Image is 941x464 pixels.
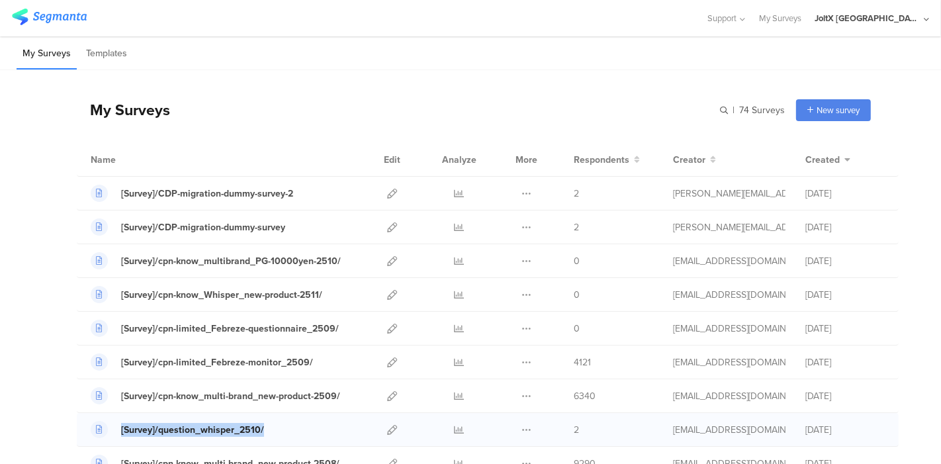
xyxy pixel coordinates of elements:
[574,322,580,336] span: 0
[574,355,591,369] span: 4121
[574,153,629,167] span: Respondents
[805,220,885,234] div: [DATE]
[731,103,737,117] span: |
[121,288,322,302] div: [Survey]/cpn-know_Whisper_new-product-2511/
[77,99,170,121] div: My Surveys
[673,220,785,234] div: praharaj.sp.1@pg.com
[815,12,920,24] div: JoltX [GEOGRAPHIC_DATA]
[673,254,785,268] div: kumai.ik@pg.com
[805,187,885,201] div: [DATE]
[673,153,705,167] span: Creator
[805,153,840,167] span: Created
[121,423,264,437] div: [Survey]/question_whisper_2510/
[91,218,285,236] a: [Survey]/CDP-migration-dummy-survey
[574,153,640,167] button: Respondents
[121,322,339,336] div: [Survey]/cpn-limited_Febreze-questionnaire_2509/
[574,220,579,234] span: 2
[91,353,313,371] a: [Survey]/cpn-limited_Febreze-monitor_2509/
[121,389,340,403] div: [Survey]/cpn-know_multi-brand_new-product-2509/
[121,355,313,369] div: [Survey]/cpn-limited_Febreze-monitor_2509/
[805,389,885,403] div: [DATE]
[91,286,322,303] a: [Survey]/cpn-know_Whisper_new-product-2511/
[805,355,885,369] div: [DATE]
[805,254,885,268] div: [DATE]
[708,12,737,24] span: Support
[574,389,596,403] span: 6340
[12,9,87,25] img: segmanta logo
[805,153,850,167] button: Created
[91,421,264,438] a: [Survey]/question_whisper_2510/
[439,143,479,176] div: Analyze
[574,288,580,302] span: 0
[121,187,293,201] div: [Survey]/CDP-migration-dummy-survey-2
[91,252,341,269] a: [Survey]/cpn-know_multibrand_PG-10000yen-2510/
[805,423,885,437] div: [DATE]
[673,389,785,403] div: kumai.ik@pg.com
[739,103,785,117] span: 74 Surveys
[805,288,885,302] div: [DATE]
[673,423,785,437] div: kumai.ik@pg.com
[673,322,785,336] div: kumai.ik@pg.com
[805,322,885,336] div: [DATE]
[817,104,860,116] span: New survey
[17,38,77,70] li: My Surveys
[574,254,580,268] span: 0
[673,187,785,201] div: praharaj.sp.1@pg.com
[91,153,170,167] div: Name
[91,185,293,202] a: [Survey]/CDP-migration-dummy-survey-2
[673,355,785,369] div: kumai.ik@pg.com
[121,254,341,268] div: [Survey]/cpn-know_multibrand_PG-10000yen-2510/
[91,320,339,337] a: [Survey]/cpn-limited_Febreze-questionnaire_2509/
[378,143,406,176] div: Edit
[574,423,579,437] span: 2
[121,220,285,234] div: [Survey]/CDP-migration-dummy-survey
[80,38,133,70] li: Templates
[673,153,716,167] button: Creator
[574,187,579,201] span: 2
[512,143,541,176] div: More
[91,387,340,404] a: [Survey]/cpn-know_multi-brand_new-product-2509/
[673,288,785,302] div: kumai.ik@pg.com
